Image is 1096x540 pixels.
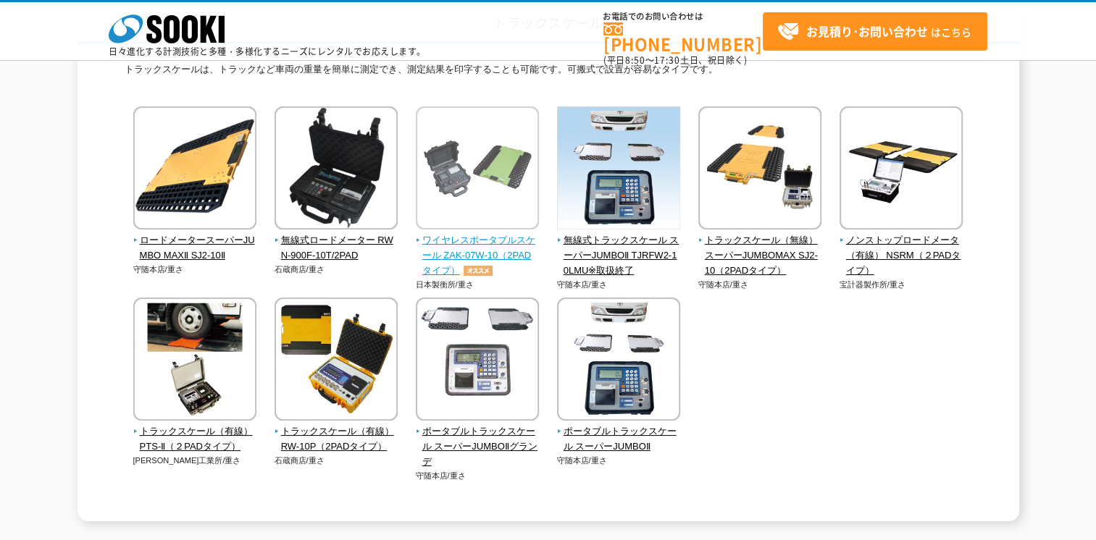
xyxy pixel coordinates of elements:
[275,410,398,454] a: トラックスケール（有線） RW-10P（2PADタイプ）
[840,106,963,233] img: ノンストップロードメータ（有線） NSRM（２PADタイプ）
[654,54,680,67] span: 17:30
[557,106,680,233] img: 無線式トラックスケール スーパーJUMBOⅡ TJRFW2-10LMU※取扱終了
[416,410,540,469] a: ポータブルトラックスケール スーパーJUMBOⅡグランデ
[603,22,763,52] a: [PHONE_NUMBER]
[603,54,747,67] span: (平日 ～ 土日、祝日除く)
[416,298,539,424] img: ポータブルトラックスケール スーパーJUMBOⅡグランデ
[133,455,257,467] p: [PERSON_NAME]工業所/重さ
[840,219,963,278] a: ノンストップロードメータ（有線） NSRM（２PADタイプ）
[416,424,540,469] span: ポータブルトラックスケール スーパーJUMBOⅡグランデ
[777,21,971,43] span: はこちら
[133,410,257,454] a: トラックスケール（有線） PTS-Ⅱ（２PADタイプ）
[133,233,257,263] span: ロードメータースーパーJUMBO MAXⅡ SJ2-10Ⅱ
[275,424,398,455] span: トラックスケール（有線） RW-10P（2PADタイプ）
[109,47,426,56] p: 日々進化する計測技術と多種・多様化するニーズにレンタルでお応えします。
[460,266,496,276] img: オススメ
[416,233,540,278] span: ワイヤレスポータブルスケール ZAK-07W-10（2PADタイプ）
[133,424,257,455] span: トラックスケール（有線） PTS-Ⅱ（２PADタイプ）
[806,22,928,40] strong: お見積り･お問い合わせ
[275,263,398,276] p: 石蔵商店/重さ
[698,233,822,278] span: トラックスケール（無線） スーパーJUMBOMAX SJ2-10（2PADタイプ）
[275,219,398,263] a: 無線式ロードメーター RWN-900F-10T/2PAD
[698,279,822,291] p: 守随本店/重さ
[275,298,398,424] img: トラックスケール（有線） RW-10P（2PADタイプ）
[557,298,680,424] img: ポータブルトラックスケール スーパーJUMBOⅡ
[133,219,257,263] a: ロードメータースーパーJUMBO MAXⅡ SJ2-10Ⅱ
[557,410,681,454] a: ポータブルトラックスケール スーパーJUMBOⅡ
[275,455,398,467] p: 石蔵商店/重さ
[275,233,398,263] span: 無線式ロードメーター RWN-900F-10T/2PAD
[698,106,821,233] img: トラックスケール（無線） スーパーJUMBOMAX SJ2-10（2PADタイプ）
[133,263,257,276] p: 守随本店/重さ
[557,424,681,455] span: ポータブルトラックスケール スーパーJUMBOⅡ
[763,12,987,51] a: お見積り･お問い合わせはこちら
[133,298,256,424] img: トラックスケール（有線） PTS-Ⅱ（２PADタイプ）
[416,279,540,291] p: 日本製衡所/重さ
[603,12,763,21] span: お電話でのお問い合わせは
[557,279,681,291] p: 守随本店/重さ
[840,233,963,278] span: ノンストップロードメータ（有線） NSRM（２PADタイプ）
[557,219,681,278] a: 無線式トラックスケール スーパーJUMBOⅡ TJRFW2-10LMU※取扱終了
[557,233,681,278] span: 無線式トラックスケール スーパーJUMBOⅡ TJRFW2-10LMU※取扱終了
[275,106,398,233] img: 無線式ロードメーター RWN-900F-10T/2PAD
[840,279,963,291] p: 宝計器製作所/重さ
[133,106,256,233] img: ロードメータースーパーJUMBO MAXⅡ SJ2-10Ⅱ
[416,106,539,233] img: ワイヤレスポータブルスケール ZAK-07W-10（2PADタイプ）
[698,219,822,278] a: トラックスケール（無線） スーパーJUMBOMAX SJ2-10（2PADタイプ）
[416,470,540,482] p: 守随本店/重さ
[125,62,972,85] p: トラックスケールは、トラックなど車両の重量を簡単に測定でき、測定結果を印字することも可能です。可搬式で設置が容易なタイプです。
[416,219,540,278] a: ワイヤレスポータブルスケール ZAK-07W-10（2PADタイプ）オススメ
[625,54,645,67] span: 8:50
[557,455,681,467] p: 守随本店/重さ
